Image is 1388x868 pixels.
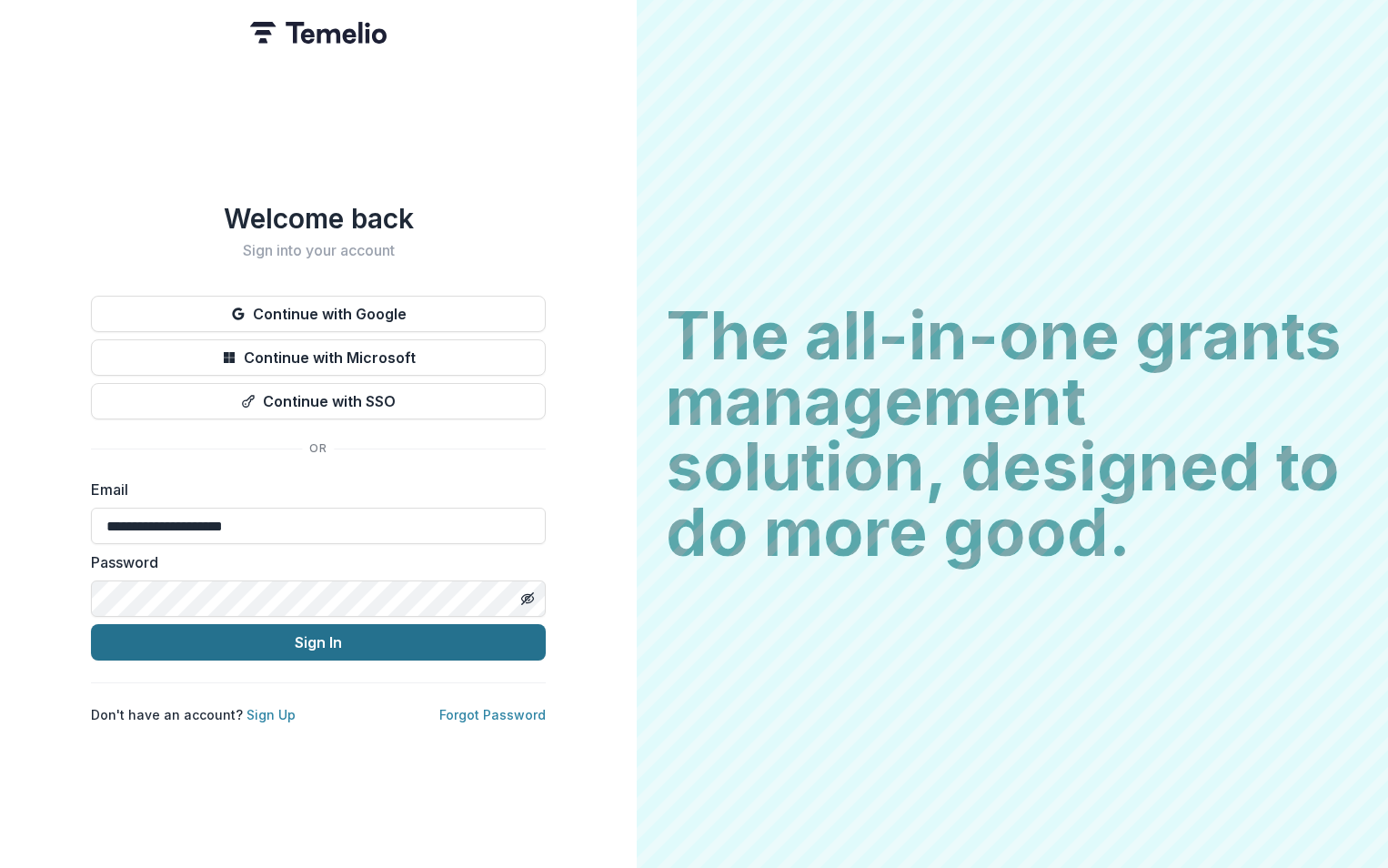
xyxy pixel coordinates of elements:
[513,584,542,613] button: Toggle password visibility
[91,242,546,259] h2: Sign into your account
[439,707,546,722] a: Forgot Password
[250,22,387,44] img: Temelio
[91,479,535,500] label: Email
[91,296,546,332] button: Continue with Google
[91,705,296,724] p: Don't have an account?
[91,383,546,419] button: Continue with SSO
[91,624,546,661] button: Sign In
[91,202,546,235] h1: Welcome back
[246,707,296,722] a: Sign Up
[91,551,535,573] label: Password
[91,339,546,376] button: Continue with Microsoft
